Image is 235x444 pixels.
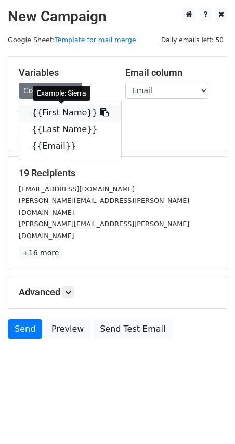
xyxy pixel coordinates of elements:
[158,36,227,44] a: Daily emails left: 50
[19,185,135,193] small: [EMAIL_ADDRESS][DOMAIN_NAME]
[19,220,189,240] small: [PERSON_NAME][EMAIL_ADDRESS][PERSON_NAME][DOMAIN_NAME]
[8,8,227,25] h2: New Campaign
[8,36,136,44] small: Google Sheet:
[19,105,121,121] a: {{First Name}}
[125,67,216,79] h5: Email column
[19,286,216,298] h5: Advanced
[19,121,121,138] a: {{Last Name}}
[55,36,136,44] a: Template for mail merge
[183,394,235,444] iframe: Chat Widget
[8,319,42,339] a: Send
[19,67,110,79] h5: Variables
[45,319,90,339] a: Preview
[19,167,216,179] h5: 19 Recipients
[19,83,82,99] a: Copy/paste...
[19,246,62,259] a: +16 more
[19,197,189,216] small: [PERSON_NAME][EMAIL_ADDRESS][PERSON_NAME][DOMAIN_NAME]
[158,34,227,46] span: Daily emails left: 50
[33,86,90,101] div: Example: Sierra
[93,319,172,339] a: Send Test Email
[19,138,121,154] a: {{Email}}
